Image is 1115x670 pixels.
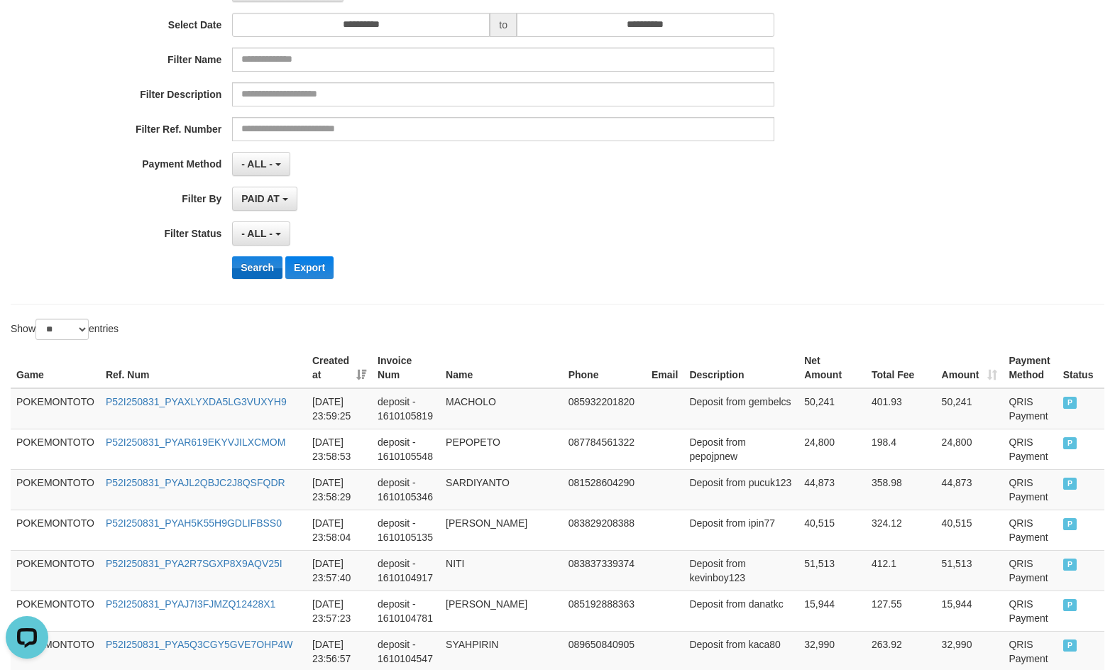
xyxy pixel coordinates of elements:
[936,591,1004,631] td: 15,944
[106,517,282,529] a: P52I250831_PYAH5K55H9GDLIFBSS0
[866,550,936,591] td: 412.1
[372,429,440,469] td: deposit - 1610105548
[683,388,798,429] td: Deposit from gembelcs
[563,550,646,591] td: 083837339374
[307,348,372,388] th: Created at: activate to sort column ascending
[106,436,285,448] a: P52I250831_PYAR619EKYVJILXCMOM
[1063,397,1077,409] span: PAID
[307,591,372,631] td: [DATE] 23:57:23
[11,510,100,550] td: POKEMONTOTO
[440,388,563,429] td: MACHOLO
[440,550,563,591] td: NITI
[1063,478,1077,490] span: PAID
[798,469,866,510] td: 44,873
[866,429,936,469] td: 198.4
[866,388,936,429] td: 401.93
[307,510,372,550] td: [DATE] 23:58:04
[798,348,866,388] th: Net Amount
[563,591,646,631] td: 085192888363
[372,388,440,429] td: deposit - 1610105819
[106,477,285,488] a: P52I250831_PYAJL2QBJC2J8QSFQDR
[6,6,48,48] button: Open LiveChat chat widget
[1003,510,1057,550] td: QRIS Payment
[307,469,372,510] td: [DATE] 23:58:29
[798,591,866,631] td: 15,944
[1003,429,1057,469] td: QRIS Payment
[440,429,563,469] td: PEPOPETO
[11,550,100,591] td: POKEMONTOTO
[683,591,798,631] td: Deposit from danatkc
[1003,469,1057,510] td: QRIS Payment
[100,348,307,388] th: Ref. Num
[106,639,293,650] a: P52I250831_PYA5Q3CGY5GVE7OHP4W
[683,510,798,550] td: Deposit from ipin77
[241,193,279,204] span: PAID AT
[798,388,866,429] td: 50,241
[106,396,287,407] a: P52I250831_PYAXLYXDA5LG3VUXYH9
[232,152,290,176] button: - ALL -
[798,510,866,550] td: 40,515
[563,348,646,388] th: Phone
[563,469,646,510] td: 081528604290
[490,13,517,37] span: to
[307,388,372,429] td: [DATE] 23:59:25
[646,348,683,388] th: Email
[11,348,100,388] th: Game
[683,348,798,388] th: Description
[683,550,798,591] td: Deposit from kevinboy123
[1003,388,1057,429] td: QRIS Payment
[563,388,646,429] td: 085932201820
[241,228,273,239] span: - ALL -
[232,187,297,211] button: PAID AT
[372,591,440,631] td: deposit - 1610104781
[936,429,1004,469] td: 24,800
[1063,599,1077,611] span: PAID
[866,591,936,631] td: 127.55
[440,348,563,388] th: Name
[563,510,646,550] td: 083829208388
[232,221,290,246] button: - ALL -
[1003,591,1057,631] td: QRIS Payment
[798,429,866,469] td: 24,800
[11,388,100,429] td: POKEMONTOTO
[11,591,100,631] td: POKEMONTOTO
[241,158,273,170] span: - ALL -
[307,550,372,591] td: [DATE] 23:57:40
[11,469,100,510] td: POKEMONTOTO
[11,319,119,340] label: Show entries
[35,319,89,340] select: Showentries
[1063,559,1077,571] span: PAID
[440,469,563,510] td: SARDIYANTO
[1063,639,1077,652] span: PAID
[866,469,936,510] td: 358.98
[106,598,275,610] a: P52I250831_PYAJ7I3FJMZQ12428X1
[11,429,100,469] td: POKEMONTOTO
[285,256,334,279] button: Export
[372,550,440,591] td: deposit - 1610104917
[936,469,1004,510] td: 44,873
[683,469,798,510] td: Deposit from pucuk123
[372,469,440,510] td: deposit - 1610105346
[372,510,440,550] td: deposit - 1610105135
[1063,437,1077,449] span: PAID
[798,550,866,591] td: 51,513
[372,348,440,388] th: Invoice Num
[866,510,936,550] td: 324.12
[440,591,563,631] td: [PERSON_NAME]
[232,256,282,279] button: Search
[936,388,1004,429] td: 50,241
[307,429,372,469] td: [DATE] 23:58:53
[1003,550,1057,591] td: QRIS Payment
[936,510,1004,550] td: 40,515
[936,348,1004,388] th: Amount: activate to sort column ascending
[1063,518,1077,530] span: PAID
[106,558,282,569] a: P52I250831_PYA2R7SGXP8X9AQV25I
[683,429,798,469] td: Deposit from pepojpnew
[440,510,563,550] td: [PERSON_NAME]
[1058,348,1104,388] th: Status
[866,348,936,388] th: Total Fee
[936,550,1004,591] td: 51,513
[1003,348,1057,388] th: Payment Method
[563,429,646,469] td: 087784561322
